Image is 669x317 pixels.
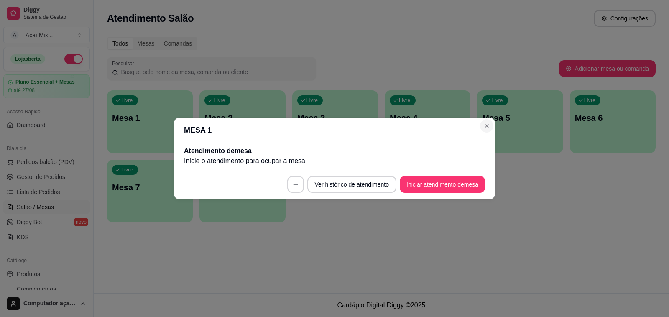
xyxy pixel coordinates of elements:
[184,156,485,166] p: Inicie o atendimento para ocupar a mesa .
[184,146,485,156] h2: Atendimento de mesa
[307,176,396,193] button: Ver histórico de atendimento
[480,119,493,133] button: Close
[174,118,495,143] header: MESA 1
[400,176,485,193] button: Iniciar atendimento demesa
